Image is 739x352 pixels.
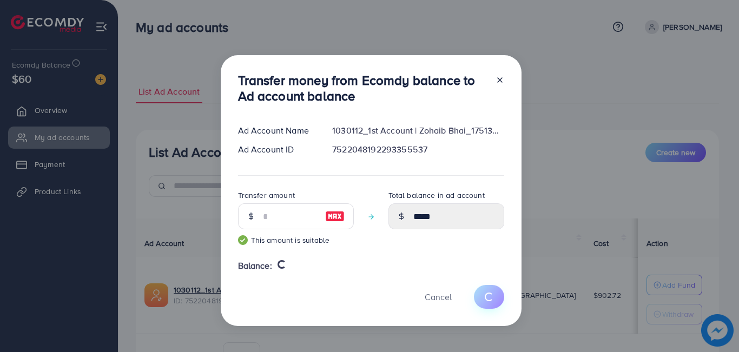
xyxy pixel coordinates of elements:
[229,143,324,156] div: Ad Account ID
[238,260,272,272] span: Balance:
[229,124,324,137] div: Ad Account Name
[238,235,248,245] img: guide
[324,124,512,137] div: 1030112_1st Account | Zohaib Bhai_1751363330022
[411,285,465,308] button: Cancel
[238,72,487,104] h3: Transfer money from Ecomdy balance to Ad account balance
[324,143,512,156] div: 7522048192293355537
[238,190,295,201] label: Transfer amount
[325,210,345,223] img: image
[388,190,485,201] label: Total balance in ad account
[425,291,452,303] span: Cancel
[238,235,354,245] small: This amount is suitable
